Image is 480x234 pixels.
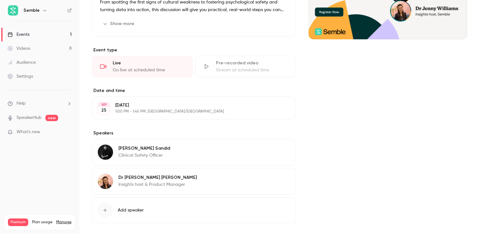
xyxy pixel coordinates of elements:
[92,88,296,94] label: Date and time
[17,114,42,121] a: SpeakerHub
[98,102,110,107] div: SEP
[216,60,288,66] div: Pre-recorded video
[64,129,72,135] iframe: Noticeable Trigger
[8,73,33,80] div: Settings
[8,5,18,16] img: Semble
[92,168,296,195] div: Dr Jenny WilliamsDr [PERSON_NAME] [PERSON_NAME]Insights host & Product Manager
[8,218,28,226] span: Premium
[118,152,170,159] p: Clinical Safety Officer
[92,139,296,166] div: Dr Karim Sandid[PERSON_NAME] SandidClinical Safety Officer
[115,109,262,114] p: 1:00 PM - 1:45 PM, [GEOGRAPHIC_DATA]/[GEOGRAPHIC_DATA]
[56,220,71,225] a: Manage
[8,31,30,38] div: Events
[118,145,170,152] p: [PERSON_NAME] Sandid
[216,67,288,73] div: Stream at scheduled time
[118,181,197,188] p: Insights host & Product Manager
[8,59,36,66] div: Audience
[92,130,296,136] label: Speakers
[8,45,30,52] div: Videos
[101,107,106,114] p: 25
[113,60,185,66] div: Live
[100,19,138,29] button: Show more
[23,7,40,14] h6: Semble
[118,174,197,181] p: Dr [PERSON_NAME] [PERSON_NAME]
[32,220,52,225] span: Plan usage
[115,102,262,108] p: [DATE]
[17,129,40,135] span: What's new
[17,100,26,107] span: Help
[98,145,113,160] img: Dr Karim Sandid
[113,67,185,73] div: Go live at scheduled time
[92,197,296,223] button: Add speaker
[45,115,58,121] span: new
[92,56,193,77] div: LiveGo live at scheduled time
[195,56,296,77] div: Pre-recorded videoStream at scheduled time
[98,174,113,189] img: Dr Jenny Williams
[92,47,296,53] p: Event type
[8,100,72,107] li: help-dropdown-opener
[118,207,144,213] span: Add speaker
